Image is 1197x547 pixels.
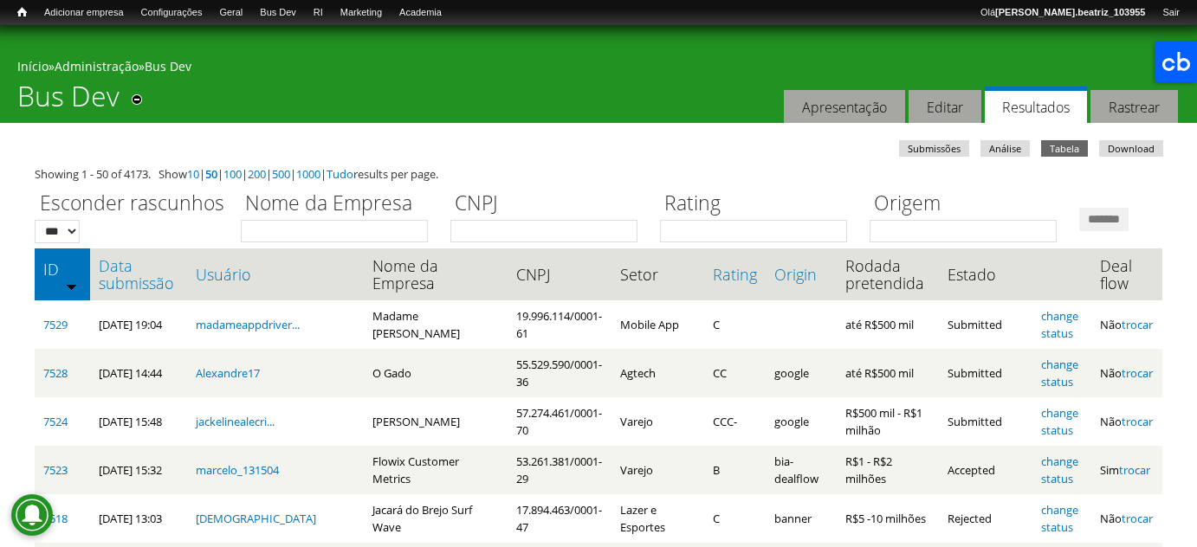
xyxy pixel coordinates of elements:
a: Submissões [899,140,969,157]
td: R$1 - R$2 milhões [837,446,939,494]
td: [DATE] 19:04 [90,300,187,349]
td: [PERSON_NAME] [364,397,508,446]
td: [DATE] 14:44 [90,349,187,397]
th: Deal flow [1091,248,1162,300]
a: trocar [1119,462,1150,478]
a: Origin [774,266,827,283]
td: C [704,494,766,543]
td: Mobile App [611,300,704,349]
a: marcelo_131504 [196,462,279,478]
a: Geral [210,4,251,22]
td: R$500 mil - R$1 milhão [837,397,939,446]
a: change status [1041,357,1078,389]
a: change status [1041,502,1078,535]
td: CCC- [704,397,766,446]
th: Nome da Empresa [364,248,508,300]
a: Academia [391,4,450,22]
td: Lazer e Esportes [611,494,704,543]
td: [DATE] 15:48 [90,397,187,446]
a: trocar [1122,414,1153,429]
td: 57.274.461/0001-70 [508,397,611,446]
td: [DATE] 15:32 [90,446,187,494]
th: CNPJ [508,248,611,300]
td: Flowix Customer Metrics [364,446,508,494]
a: RI [305,4,332,22]
a: 7518 [43,511,68,526]
a: 7529 [43,317,68,332]
strong: [PERSON_NAME].beatriz_103955 [995,7,1145,17]
a: trocar [1122,317,1153,332]
td: Submitted [939,397,1033,446]
td: Não [1091,494,1162,543]
a: 200 [248,166,266,182]
a: Administração [55,58,139,74]
td: Não [1091,349,1162,397]
a: 100 [223,166,242,182]
th: Rodada pretendida [837,248,939,300]
div: » » [17,58,1180,80]
a: Apresentação [784,90,905,124]
a: trocar [1122,511,1153,526]
a: Configurações [133,4,211,22]
a: Olá[PERSON_NAME].beatriz_103955 [972,4,1154,22]
td: R$5 -10 milhões [837,494,939,543]
a: Usuário [196,266,355,283]
td: Rejected [939,494,1033,543]
td: 53.261.381/0001-29 [508,446,611,494]
a: [DEMOGRAPHIC_DATA] [196,511,316,526]
a: Resultados [985,87,1087,124]
a: change status [1041,405,1078,438]
a: Editar [909,90,981,124]
td: Varejo [611,446,704,494]
a: Rastrear [1090,90,1178,124]
th: Estado [939,248,1033,300]
a: Bus Dev [145,58,191,74]
div: Showing 1 - 50 of 4173. Show | | | | | | results per page. [35,165,1162,183]
a: Tabela [1041,140,1088,157]
td: Madame [PERSON_NAME] [364,300,508,349]
a: Alexandre17 [196,365,260,381]
td: Não [1091,300,1162,349]
label: CNPJ [450,189,649,220]
td: Sim [1091,446,1162,494]
a: Início [17,58,49,74]
td: Submitted [939,349,1033,397]
td: CC [704,349,766,397]
a: ID [43,261,81,278]
td: Accepted [939,446,1033,494]
a: change status [1041,454,1078,486]
label: Origem [870,189,1068,220]
td: Submitted [939,300,1033,349]
label: Nome da Empresa [241,189,439,220]
a: 10 [187,166,199,182]
a: Bus Dev [251,4,305,22]
th: Setor [611,248,704,300]
td: até R$500 mil [837,349,939,397]
a: Análise [980,140,1030,157]
a: 7524 [43,414,68,429]
a: jackelinealecri... [196,414,275,429]
td: Não [1091,397,1162,446]
td: até R$500 mil [837,300,939,349]
td: 17.894.463/0001-47 [508,494,611,543]
h1: Bus Dev [17,80,120,123]
a: trocar [1122,365,1153,381]
td: banner [766,494,836,543]
a: Início [9,4,36,21]
a: 7528 [43,365,68,381]
td: 55.529.590/0001-36 [508,349,611,397]
label: Esconder rascunhos [35,189,230,220]
td: B [704,446,766,494]
span: Início [17,6,27,18]
td: Agtech [611,349,704,397]
a: Download [1099,140,1163,157]
a: 7523 [43,462,68,478]
td: [DATE] 13:03 [90,494,187,543]
td: google [766,397,836,446]
a: 50 [205,166,217,182]
a: Tudo [327,166,353,182]
a: 1000 [296,166,320,182]
td: bia-dealflow [766,446,836,494]
a: Data submissão [99,257,178,292]
img: ordem crescente [66,280,77,292]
